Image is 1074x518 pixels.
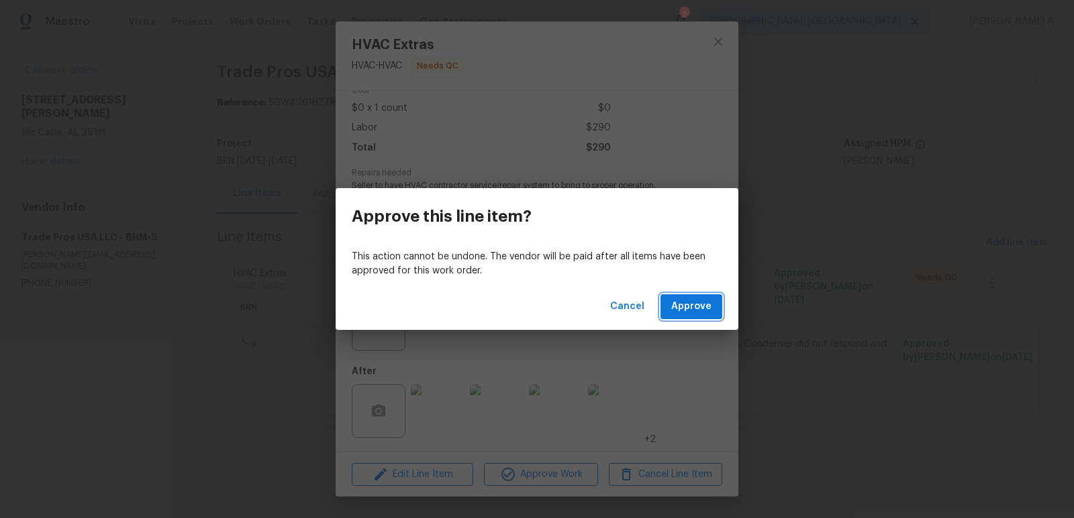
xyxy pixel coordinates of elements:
[610,298,644,315] span: Cancel
[671,298,712,315] span: Approve
[352,250,722,278] p: This action cannot be undone. The vendor will be paid after all items have been approved for this...
[661,294,722,319] button: Approve
[352,207,532,226] h3: Approve this line item?
[605,294,650,319] button: Cancel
